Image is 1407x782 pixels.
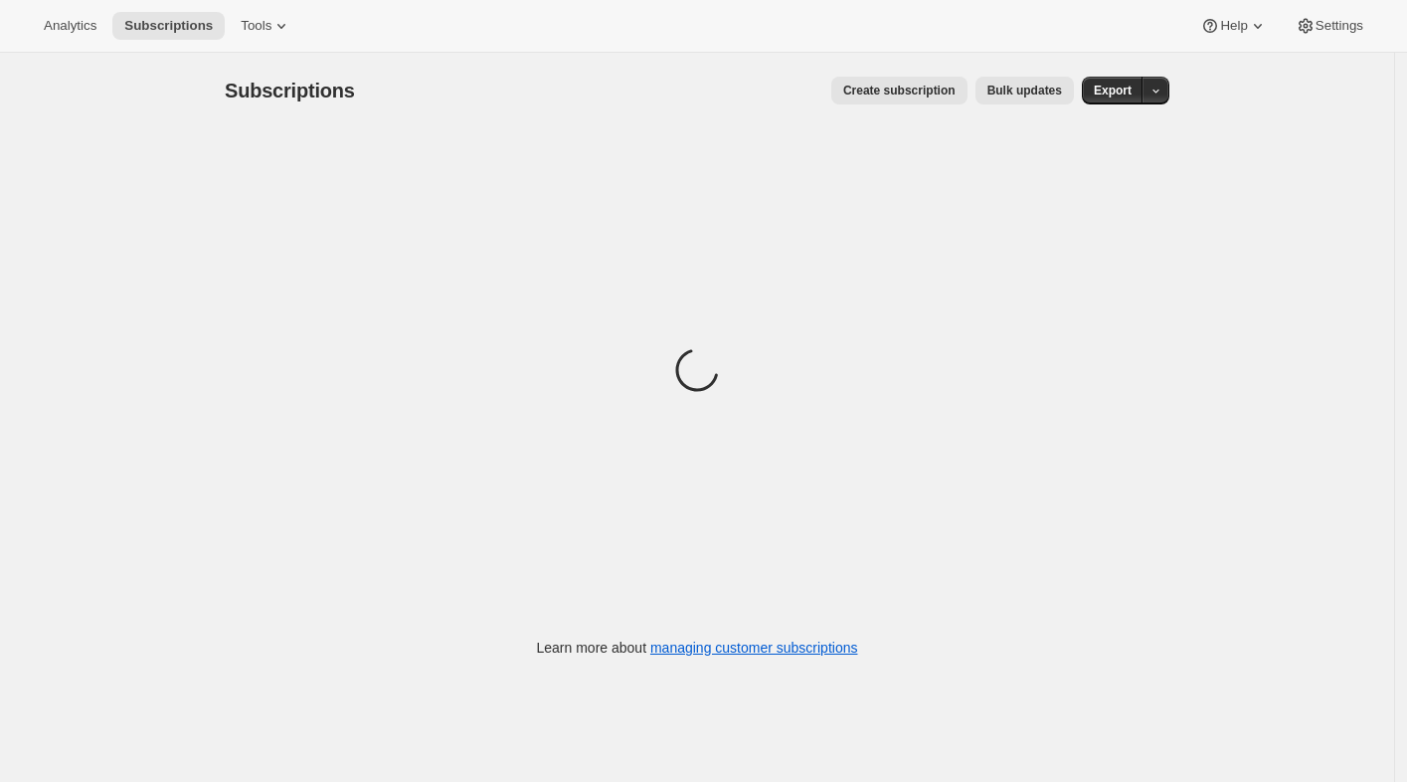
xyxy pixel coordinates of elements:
[650,640,858,656] a: managing customer subscriptions
[831,77,967,104] button: Create subscription
[1188,12,1279,40] button: Help
[112,12,225,40] button: Subscriptions
[44,18,96,34] span: Analytics
[1220,18,1247,34] span: Help
[1316,18,1363,34] span: Settings
[1094,83,1132,98] span: Export
[1082,77,1143,104] button: Export
[1284,12,1375,40] button: Settings
[537,638,858,658] p: Learn more about
[241,18,271,34] span: Tools
[32,12,108,40] button: Analytics
[229,12,303,40] button: Tools
[975,77,1074,104] button: Bulk updates
[225,80,355,101] span: Subscriptions
[987,83,1062,98] span: Bulk updates
[124,18,213,34] span: Subscriptions
[843,83,956,98] span: Create subscription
